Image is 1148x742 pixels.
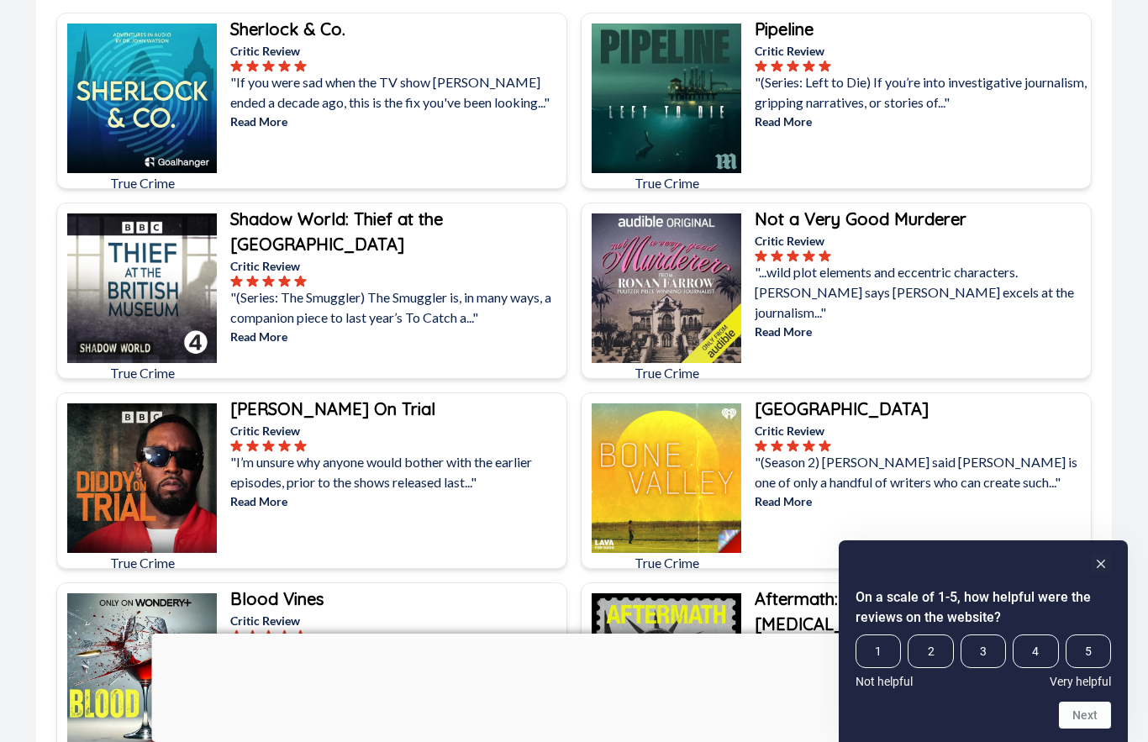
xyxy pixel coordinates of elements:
a: Not a Very Good MurdererTrue CrimeNot a Very Good MurdererCritic Review"...wild plot elements and... [581,203,1092,379]
img: Pipeline [592,24,741,173]
p: True Crime [67,173,217,193]
span: 1 [856,634,901,668]
div: On a scale of 1-5, how helpful were the reviews on the website? Select an option from 1 to 5, wit... [856,554,1111,729]
b: [GEOGRAPHIC_DATA] [755,398,929,419]
h2: On a scale of 1-5, how helpful were the reviews on the website? Select an option from 1 to 5, wit... [856,587,1111,628]
p: Critic Review [755,422,1087,439]
button: Hide survey [1091,554,1111,574]
p: True Crime [592,553,741,573]
p: True Crime [592,363,741,383]
p: Critic Review [230,257,563,275]
b: Pipeline [755,18,814,39]
a: Sherlock & Co.True CrimeSherlock & Co.Critic Review"If you were sad when the TV show [PERSON_NAME... [56,13,567,189]
p: Critic Review [230,612,563,629]
p: Read More [755,113,1087,130]
span: Not helpful [856,675,913,688]
p: "(Series: The Smuggler) The Smuggler is, in many ways, a companion piece to last year’s To Catch ... [230,287,563,328]
p: "I’m unsure why anyone would bother with the earlier episodes, prior to the shows released last..." [230,452,563,492]
p: "(Season 2) [PERSON_NAME] said [PERSON_NAME] is one of only a handful of writers who can create s... [755,452,1087,492]
img: Shadow World: Thief at the British Museum [67,213,217,363]
p: True Crime [67,363,217,383]
span: 3 [961,634,1006,668]
p: Read More [230,113,563,130]
span: Very helpful [1050,675,1111,688]
p: Critic Review [230,422,563,439]
p: True Crime [592,173,741,193]
b: [PERSON_NAME] On Trial [230,398,435,419]
b: Not a Very Good Murderer [755,208,966,229]
a: Diddy On TrialTrue Crime[PERSON_NAME] On TrialCritic Review"I’m unsure why anyone would bother wi... [56,392,567,569]
p: Read More [755,492,1087,510]
p: Read More [230,492,563,510]
span: 2 [908,634,953,668]
img: Diddy On Trial [67,403,217,553]
iframe: Advertisement [152,634,997,738]
a: Shadow World: Thief at the British MuseumTrue CrimeShadow World: Thief at the [GEOGRAPHIC_DATA]Cr... [56,203,567,379]
p: Read More [755,323,1087,340]
b: Sherlock & Co. [230,18,345,39]
div: On a scale of 1-5, how helpful were the reviews on the website? Select an option from 1 to 5, wit... [856,634,1111,688]
p: "If you were sad when the TV show [PERSON_NAME] ended a decade ago, this is the fix you've been l... [230,72,563,113]
a: Bone ValleyTrue Crime[GEOGRAPHIC_DATA]Critic Review"(Season 2) [PERSON_NAME] said [PERSON_NAME] i... [581,392,1092,569]
b: Aftermath: [PERSON_NAME] for the [MEDICAL_DATA] Killer [755,588,1040,634]
p: "...wild plot elements and eccentric characters. [PERSON_NAME] says [PERSON_NAME] excels at the j... [755,262,1087,323]
span: 5 [1066,634,1111,668]
a: PipelineTrue CrimePipelineCritic Review"(Series: Left to Die) If you’re into investigative journa... [581,13,1092,189]
b: Shadow World: Thief at the [GEOGRAPHIC_DATA] [230,208,443,255]
b: Blood Vines [230,588,324,609]
img: Sherlock & Co. [67,24,217,173]
p: Critic Review [755,42,1087,60]
p: True Crime [67,553,217,573]
p: Read More [230,328,563,345]
button: Next question [1059,702,1111,729]
span: 4 [1013,634,1058,668]
img: Bone Valley [592,403,741,553]
img: Not a Very Good Murderer [592,213,741,363]
p: "(Series: Left to Die) If you’re into investigative journalism, gripping narratives, or stories o... [755,72,1087,113]
p: Critic Review [755,232,1087,250]
p: Critic Review [230,42,563,60]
